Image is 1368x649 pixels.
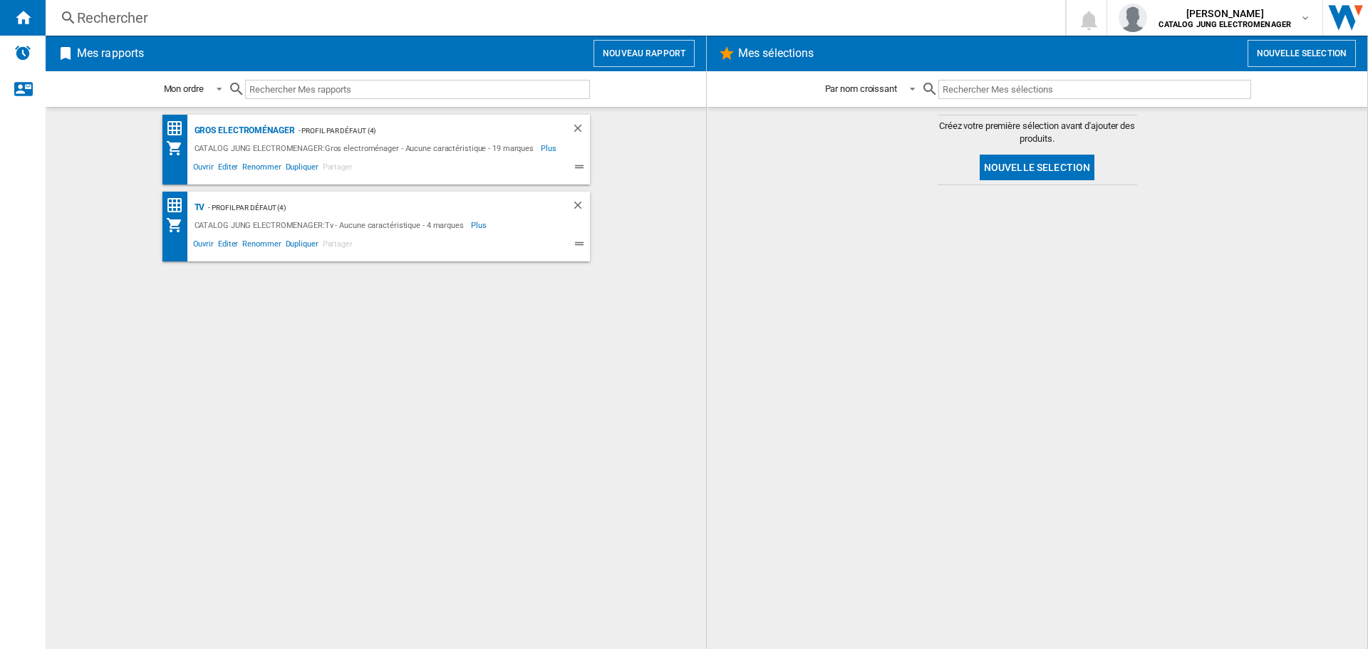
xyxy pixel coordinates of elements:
span: [PERSON_NAME] [1159,6,1291,21]
span: Renommer [240,160,283,177]
span: Créez votre première sélection avant d'ajouter des produits. [938,120,1137,145]
b: CATALOG JUNG ELECTROMENAGER [1159,20,1291,29]
div: - Profil par défaut (4) [204,199,542,217]
div: Matrice des prix [166,197,191,214]
div: Mon assortiment [166,217,191,234]
div: Supprimer [571,122,590,140]
button: Nouvelle selection [1248,40,1356,67]
input: Rechercher Mes sélections [938,80,1251,99]
img: alerts-logo.svg [14,44,31,61]
div: Supprimer [571,199,590,217]
div: Matrice des prix [166,120,191,137]
span: Ouvrir [191,160,216,177]
span: Editer [216,237,240,254]
button: Nouveau rapport [594,40,695,67]
div: Gros electroménager [191,122,295,140]
div: Mon ordre [164,83,204,94]
span: Partager [321,160,355,177]
button: Nouvelle selection [980,155,1095,180]
h2: Mes sélections [735,40,817,67]
span: Plus [471,217,489,234]
span: Renommer [240,237,283,254]
div: Par nom croissant [825,83,897,94]
h2: Mes rapports [74,40,147,67]
div: - Profil par défaut (4) [295,122,543,140]
span: Partager [321,237,355,254]
span: Dupliquer [284,237,321,254]
span: Editer [216,160,240,177]
span: Dupliquer [284,160,321,177]
div: CATALOG JUNG ELECTROMENAGER:Gros electroménager - Aucune caractéristique - 19 marques [191,140,541,157]
div: TV [191,199,205,217]
div: Rechercher [77,8,1028,28]
div: Mon assortiment [166,140,191,157]
input: Rechercher Mes rapports [245,80,590,99]
span: Plus [541,140,559,157]
img: profile.jpg [1119,4,1147,32]
span: Ouvrir [191,237,216,254]
div: CATALOG JUNG ELECTROMENAGER:Tv - Aucune caractéristique - 4 marques [191,217,471,234]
